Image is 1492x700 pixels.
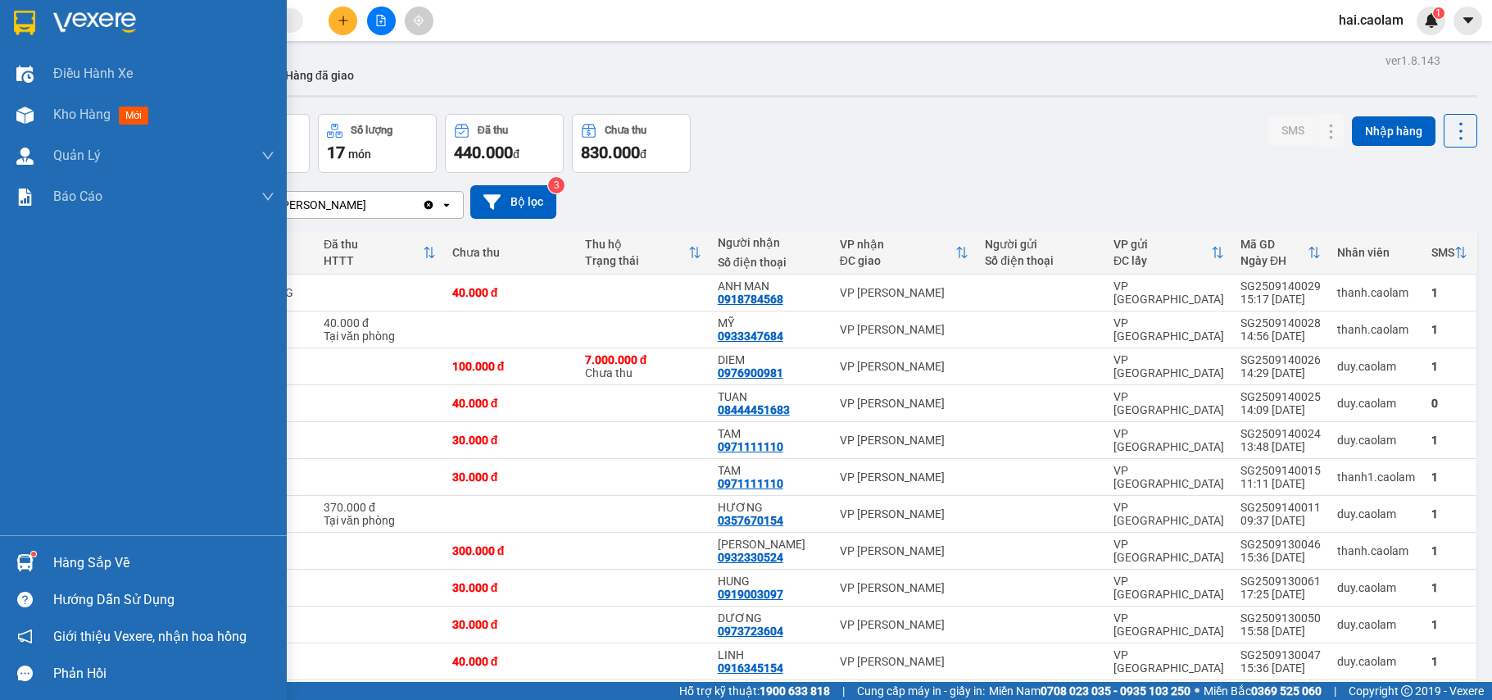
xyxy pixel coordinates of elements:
[718,514,783,527] div: 0357670154
[1337,507,1415,520] div: duy.caolam
[367,7,396,35] button: file-add
[413,15,424,26] span: aim
[1240,254,1308,267] div: Ngày ĐH
[1240,330,1321,343] div: 14:56 [DATE]
[718,390,823,403] div: TUAN
[1431,655,1467,668] div: 1
[1337,323,1415,336] div: thanh.caolam
[1431,507,1467,520] div: 1
[1337,618,1415,631] div: duy.caolam
[640,148,646,161] span: đ
[718,611,823,625] div: DƯƠNG
[1232,231,1329,275] th: Toggle SortBy
[1113,353,1224,380] div: VP [GEOGRAPHIC_DATA]
[1240,611,1321,625] div: SG2509130050
[1334,682,1336,700] span: |
[452,618,569,631] div: 30.000 đ
[16,107,34,124] img: warehouse-icon
[1431,286,1467,299] div: 1
[1337,360,1415,373] div: duy.caolam
[315,231,444,275] th: Toggle SortBy
[53,551,274,575] div: Hàng sắp về
[53,186,102,207] span: Báo cáo
[1240,464,1321,477] div: SG2509140015
[1113,390,1224,416] div: VP [GEOGRAPHIC_DATA]
[324,254,423,267] div: HTTT
[679,682,830,700] span: Hỗ trợ kỹ thuật:
[318,114,437,173] button: Số lượng17món
[840,470,968,484] div: VP [PERSON_NAME]
[718,236,823,249] div: Người nhận
[718,403,790,416] div: 08444451683
[1240,625,1321,638] div: 15:58 [DATE]
[53,145,101,166] span: Quản Lý
[452,286,569,299] div: 40.000 đ
[53,588,274,612] div: Hướng dẫn sử dụng
[581,143,640,162] span: 830.000
[548,177,565,193] sup: 3
[718,427,823,440] div: TAM
[272,56,367,95] button: Hàng đã giao
[718,256,823,269] div: Số điện thoại
[718,661,783,675] div: 0916345154
[17,592,33,607] span: question-circle
[1105,231,1232,275] th: Toggle SortBy
[1240,238,1308,251] div: Mã GD
[605,125,646,136] div: Chưa thu
[1337,655,1415,668] div: duy.caolam
[1352,116,1435,146] button: Nhập hàng
[718,501,823,514] div: HƯƠNG
[1240,575,1321,588] div: SG2509130061
[718,316,823,330] div: MỸ
[1431,434,1467,447] div: 1
[1337,286,1415,299] div: thanh.caolam
[261,197,366,213] div: VP [PERSON_NAME]
[1240,661,1321,675] div: 15:36 [DATE]
[1251,684,1322,698] strong: 0369 525 060
[718,464,823,477] div: TAM
[324,238,423,251] div: Đã thu
[1240,440,1321,453] div: 13:48 [DATE]
[1240,403,1321,416] div: 14:09 [DATE]
[840,655,968,668] div: VP [PERSON_NAME]
[375,15,387,26] span: file-add
[840,360,968,373] div: VP [PERSON_NAME]
[1326,10,1417,30] span: hai.caolam
[1453,7,1482,35] button: caret-down
[1431,618,1467,631] div: 1
[718,366,783,380] div: 0976900981
[513,148,519,161] span: đ
[16,554,34,571] img: warehouse-icon
[452,246,569,259] div: Chưa thu
[1431,581,1467,594] div: 1
[1240,477,1321,490] div: 11:11 [DATE]
[452,544,569,557] div: 300.000 đ
[351,125,392,136] div: Số lượng
[840,507,968,520] div: VP [PERSON_NAME]
[1113,538,1224,564] div: VP [GEOGRAPHIC_DATA]
[1385,52,1440,70] div: ver 1.8.143
[840,581,968,594] div: VP [PERSON_NAME]
[1431,360,1467,373] div: 1
[53,626,247,647] span: Giới thiệu Vexere, nhận hoa hồng
[1113,611,1224,638] div: VP [GEOGRAPHIC_DATA]
[452,470,569,484] div: 30.000 đ
[53,107,111,122] span: Kho hàng
[1435,7,1441,19] span: 1
[1431,544,1467,557] div: 1
[718,353,823,366] div: DIEM
[857,682,985,700] span: Cung cấp máy in - giấy in:
[454,143,513,162] span: 440.000
[16,148,34,165] img: warehouse-icon
[1113,238,1211,251] div: VP gửi
[1240,514,1321,527] div: 09:37 [DATE]
[718,293,783,306] div: 0918784568
[718,280,823,293] div: ANH MAN
[53,63,133,84] span: Điều hành xe
[1431,470,1467,484] div: 1
[452,434,569,447] div: 30.000 đ
[119,107,148,125] span: mới
[324,501,436,514] div: 370.000 đ
[718,551,783,564] div: 0932330524
[261,149,274,162] span: down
